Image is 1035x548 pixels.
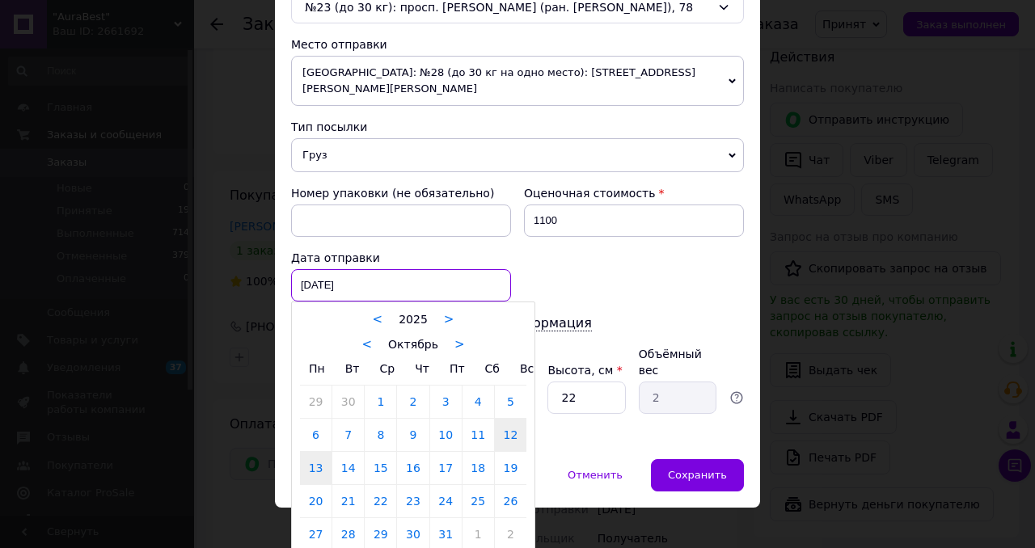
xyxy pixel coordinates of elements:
span: Пт [450,362,465,375]
a: 6 [300,419,332,451]
span: Чт [415,362,429,375]
span: Вс [520,362,534,375]
a: 24 [430,485,462,517]
a: 21 [332,485,364,517]
span: Сохранить [668,469,727,481]
a: 8 [365,419,396,451]
a: 3 [430,386,462,418]
a: 29 [300,386,332,418]
span: Пн [309,362,325,375]
span: Отменить [568,469,623,481]
a: 18 [463,452,494,484]
a: 10 [430,419,462,451]
span: Ср [379,362,395,375]
a: 5 [495,386,526,418]
a: > [454,337,465,352]
span: Вт [345,362,360,375]
a: 26 [495,485,526,517]
a: 14 [332,452,364,484]
a: 20 [300,485,332,517]
a: 9 [397,419,429,451]
a: 15 [365,452,396,484]
a: 17 [430,452,462,484]
a: 12 [495,419,526,451]
a: 25 [463,485,494,517]
span: Сб [485,362,500,375]
a: > [444,312,454,327]
a: < [373,312,383,327]
a: < [362,337,373,352]
a: 2 [397,386,429,418]
a: 13 [300,452,332,484]
a: 16 [397,452,429,484]
span: 2025 [399,313,428,326]
a: 1 [365,386,396,418]
a: 23 [397,485,429,517]
span: Октябрь [388,338,438,351]
a: 19 [495,452,526,484]
a: 11 [463,419,494,451]
a: 4 [463,386,494,418]
a: 22 [365,485,396,517]
a: 30 [332,386,364,418]
a: 7 [332,419,364,451]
